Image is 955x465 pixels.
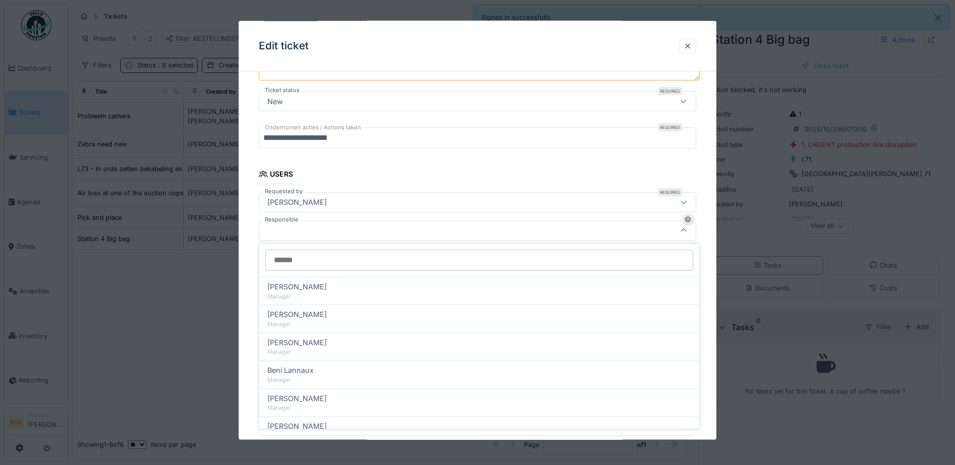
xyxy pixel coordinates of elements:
[267,404,691,412] div: Manager
[267,421,327,432] span: [PERSON_NAME]
[267,337,327,348] span: [PERSON_NAME]
[263,86,302,95] label: Ticket status
[259,40,309,52] h3: Edit ticket
[658,188,682,196] div: Required
[658,87,682,95] div: Required
[267,365,314,376] span: Beni Lannaux
[263,123,363,132] label: Ondernomen acties / Actions taken
[267,393,327,404] span: [PERSON_NAME]
[263,439,286,447] label: Priority
[267,281,327,292] span: [PERSON_NAME]
[267,309,327,320] span: [PERSON_NAME]
[263,96,287,107] div: New
[267,320,691,329] div: Manager
[267,348,691,356] div: Manager
[259,167,293,184] div: Users
[263,196,331,207] div: [PERSON_NAME]
[267,376,691,384] div: Manager
[267,292,691,301] div: Manager
[263,187,305,195] label: Requested by
[658,123,682,131] div: Required
[263,215,301,223] label: Responsible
